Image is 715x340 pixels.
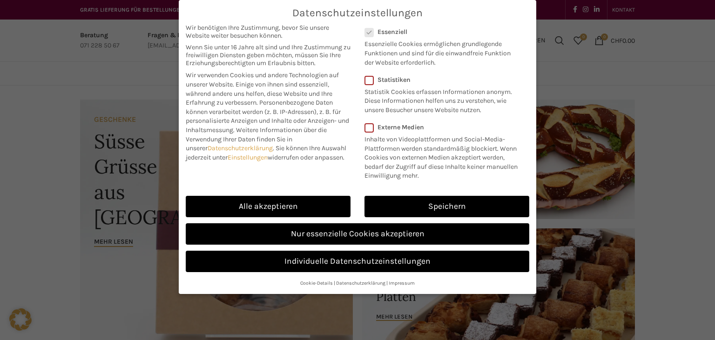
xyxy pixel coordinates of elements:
[364,28,517,36] label: Essenziell
[186,223,529,245] a: Nur essenzielle Cookies akzeptieren
[186,126,327,152] span: Weitere Informationen über die Verwendung Ihrer Daten finden Sie in unserer .
[186,251,529,272] a: Individuelle Datenschutzeinstellungen
[186,196,351,217] a: Alle akzeptieren
[336,280,385,286] a: Datenschutzerklärung
[389,280,415,286] a: Impressum
[300,280,333,286] a: Cookie-Details
[292,7,423,19] span: Datenschutzeinstellungen
[186,43,351,67] span: Wenn Sie unter 16 Jahre alt sind und Ihre Zustimmung zu freiwilligen Diensten geben möchten, müss...
[364,196,529,217] a: Speichern
[364,36,517,67] p: Essenzielle Cookies ermöglichen grundlegende Funktionen und sind für die einwandfreie Funktion de...
[364,123,523,131] label: Externe Medien
[364,131,523,180] p: Inhalte von Videoplattformen und Social-Media-Plattformen werden standardmäßig blockiert. Wenn Co...
[186,24,351,40] span: Wir benötigen Ihre Zustimmung, bevor Sie unsere Website weiter besuchen können.
[186,144,346,161] span: Sie können Ihre Auswahl jederzeit unter widerrufen oder anpassen.
[364,76,517,84] label: Statistiken
[186,99,349,134] span: Personenbezogene Daten können verarbeitet werden (z. B. IP-Adressen), z. B. für personalisierte A...
[364,84,517,115] p: Statistik Cookies erfassen Informationen anonym. Diese Informationen helfen uns zu verstehen, wie...
[186,71,339,107] span: Wir verwenden Cookies und andere Technologien auf unserer Website. Einige von ihnen sind essenzie...
[208,144,273,152] a: Datenschutzerklärung
[228,153,268,161] a: Einstellungen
